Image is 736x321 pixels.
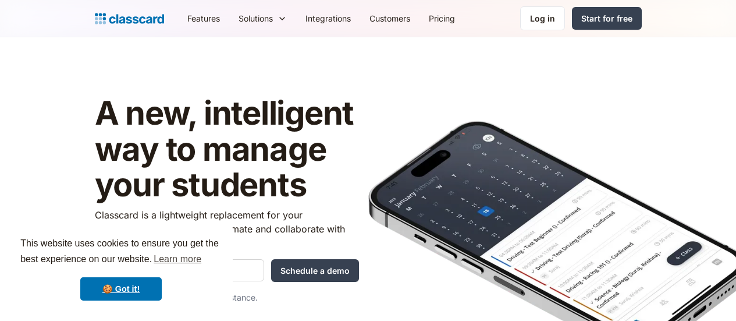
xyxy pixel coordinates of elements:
[530,12,555,24] div: Log in
[152,251,203,268] a: learn more about cookies
[95,96,359,203] h1: A new, intelligent way to manage your students
[80,277,162,301] a: dismiss cookie message
[239,12,273,24] div: Solutions
[572,7,642,30] a: Start for free
[581,12,632,24] div: Start for free
[9,225,233,312] div: cookieconsent
[520,6,565,30] a: Log in
[360,5,419,31] a: Customers
[20,237,222,268] span: This website uses cookies to ensure you get the best experience on our website.
[95,208,359,250] p: Classcard is a lightweight replacement for your spreadsheets to organize, automate and collaborat...
[296,5,360,31] a: Integrations
[271,259,359,282] input: Schedule a demo
[95,10,164,27] a: Logo
[419,5,464,31] a: Pricing
[178,5,229,31] a: Features
[229,5,296,31] div: Solutions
